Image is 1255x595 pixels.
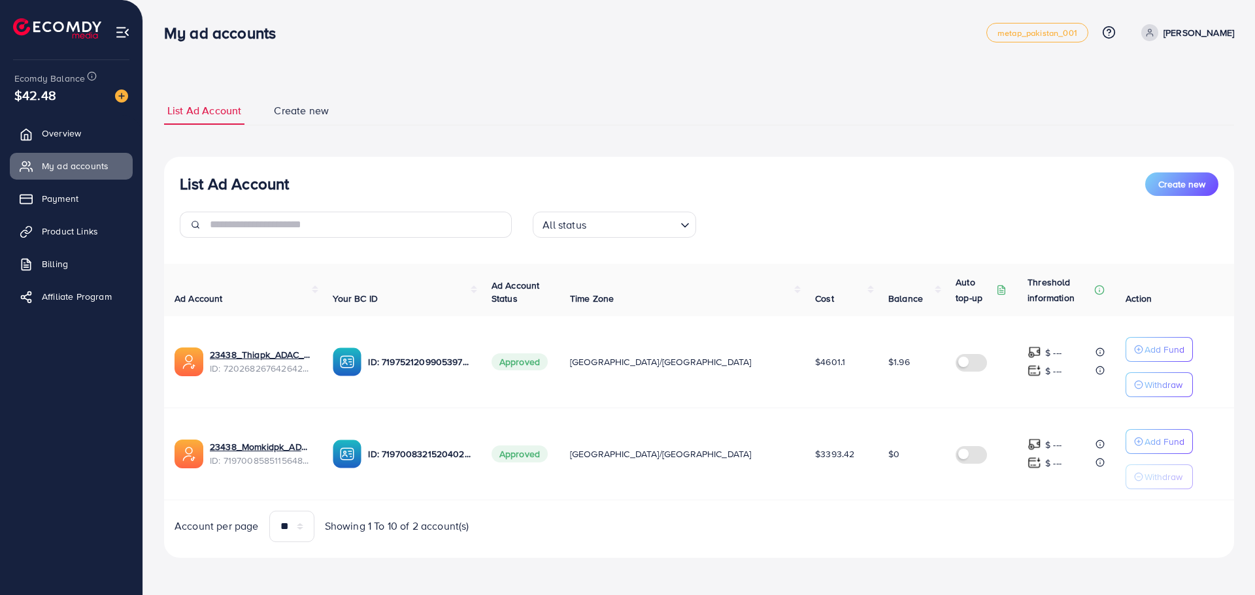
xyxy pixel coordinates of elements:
a: [PERSON_NAME] [1136,24,1234,41]
span: [GEOGRAPHIC_DATA]/[GEOGRAPHIC_DATA] [570,355,752,368]
h3: My ad accounts [164,24,286,42]
a: Affiliate Program [10,283,133,310]
span: Ad Account Status [492,279,540,305]
span: Showing 1 To 10 of 2 account(s) [325,519,469,534]
img: ic-ads-acc.e4c84228.svg [175,347,203,376]
span: $3393.42 [815,447,854,460]
img: logo [13,18,101,39]
a: 23438_Thiapk_ADAC_1677011044986 [210,348,312,361]
p: Withdraw [1145,377,1182,393]
span: List Ad Account [167,103,241,118]
p: Add Fund [1145,342,1184,357]
span: $42.48 [14,86,56,105]
iframe: Chat [1199,536,1245,585]
div: <span class='underline'>23438_Thiapk_ADAC_1677011044986</span></br>7202682676426424321 [210,348,312,375]
button: Withdraw [1126,464,1193,489]
p: $ --- [1045,437,1062,453]
p: $ --- [1045,345,1062,361]
p: $ --- [1045,363,1062,379]
img: top-up amount [1028,456,1041,470]
span: Cost [815,292,834,305]
img: top-up amount [1028,364,1041,378]
span: Affiliate Program [42,290,112,303]
div: Search for option [533,212,696,238]
span: Account per page [175,519,259,534]
p: [PERSON_NAME] [1163,25,1234,40]
span: $1.96 [888,355,910,368]
span: Create new [274,103,329,118]
img: ic-ba-acc.ded83a64.svg [333,347,361,376]
a: Overview [10,120,133,146]
span: All status [540,216,589,234]
span: Product Links [42,225,98,238]
span: Billing [42,257,68,270]
h3: List Ad Account [180,174,289,193]
span: ID: 7202682676426424321 [210,362,312,375]
img: image [115,89,128,103]
a: My ad accounts [10,153,133,179]
span: Approved [492,445,548,462]
span: Action [1126,292,1152,305]
span: Your BC ID [333,292,378,305]
p: Auto top-up [956,274,994,306]
a: Payment [10,185,133,212]
button: Add Fund [1126,337,1193,362]
span: Overview [42,127,81,140]
span: Ad Account [175,292,223,305]
span: ID: 7197008585115648001 [210,454,312,467]
span: $0 [888,447,899,460]
span: Ecomdy Balance [14,72,85,85]
img: ic-ba-acc.ded83a64.svg [333,440,361,468]
div: <span class='underline'>23438_Momkidpk_ADAC_1675684161705</span></br>7197008585115648001 [210,440,312,467]
img: menu [115,25,130,40]
p: ID: 7197521209905397762 [368,354,470,370]
span: Create new [1158,178,1205,191]
span: Balance [888,292,923,305]
a: Product Links [10,218,133,244]
img: top-up amount [1028,438,1041,451]
span: [GEOGRAPHIC_DATA]/[GEOGRAPHIC_DATA] [570,447,752,460]
button: Add Fund [1126,429,1193,454]
a: metap_pakistan_001 [986,23,1088,42]
p: Withdraw [1145,469,1182,485]
p: Threshold information [1028,274,1092,306]
img: ic-ads-acc.e4c84228.svg [175,440,203,468]
span: Payment [42,192,78,205]
a: 23438_Momkidpk_ADAC_1675684161705 [210,440,312,453]
span: $4601.1 [815,355,845,368]
p: Add Fund [1145,434,1184,449]
span: Approved [492,353,548,370]
img: top-up amount [1028,346,1041,359]
button: Create new [1145,172,1218,196]
a: Billing [10,251,133,277]
button: Withdraw [1126,372,1193,397]
p: ID: 7197008321520402434 [368,446,470,462]
span: metap_pakistan_001 [997,29,1077,37]
span: My ad accounts [42,159,109,172]
span: Time Zone [570,292,614,305]
p: $ --- [1045,455,1062,471]
input: Search for option [590,213,675,234]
